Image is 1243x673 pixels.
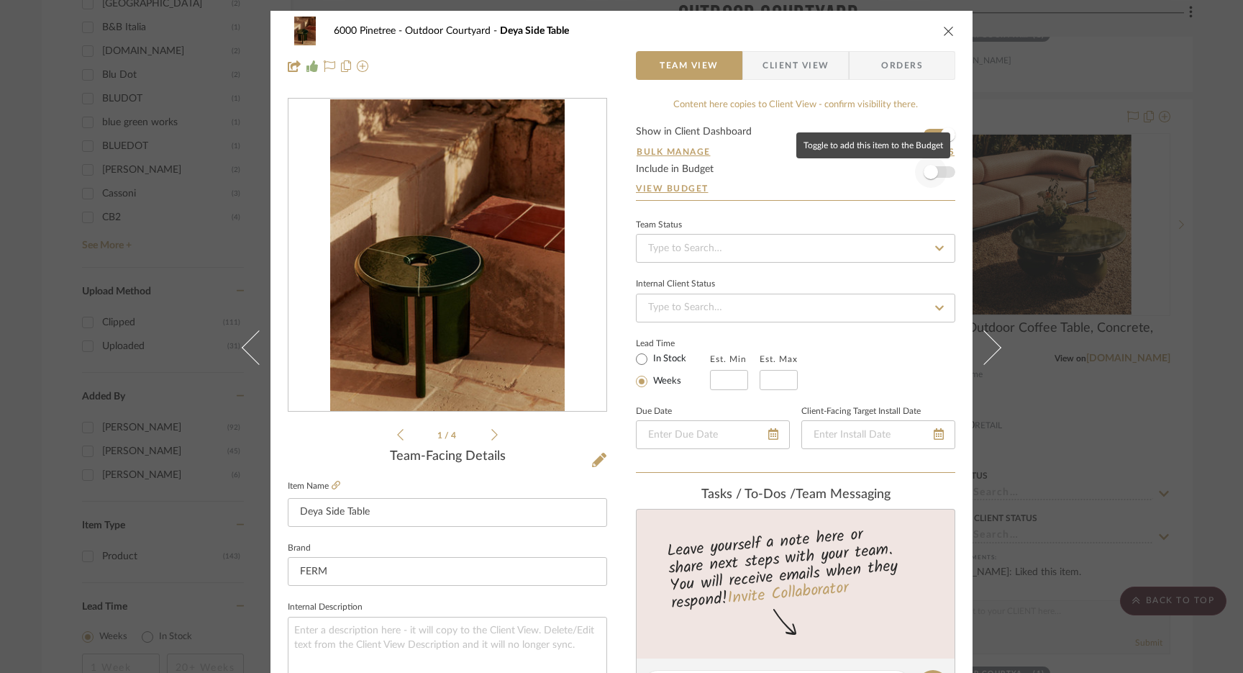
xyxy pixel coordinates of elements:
label: Internal Description [288,604,363,611]
label: Est. Min [710,354,747,364]
div: Team-Facing Details [288,449,607,465]
img: dce3afa5-7034-4b95-b803-6b0a442d22da_48x40.jpg [288,17,322,45]
span: 4 [451,431,458,440]
span: 6000 Pinetree [334,26,405,36]
div: Content here copies to Client View - confirm visibility there. [636,98,955,112]
span: 1 [437,431,445,440]
input: Enter Brand [288,557,607,586]
img: dce3afa5-7034-4b95-b803-6b0a442d22da_436x436.jpg [330,99,565,412]
span: Orders [865,51,939,80]
div: team Messaging [636,487,955,503]
label: Due Date [636,408,672,415]
span: Outdoor Courtyard [405,26,500,36]
div: Internal Client Status [636,281,715,288]
input: Type to Search… [636,294,955,322]
label: Brand [288,545,311,552]
a: View Budget [636,183,955,194]
button: Dashboard Settings [837,145,955,158]
span: Team View [660,51,719,80]
a: Invite Collaborator [727,576,850,612]
mat-radio-group: Select item type [636,350,710,390]
span: Deya Side Table [500,26,569,36]
span: Tasks / To-Dos / [701,488,796,501]
input: Enter Item Name [288,498,607,527]
input: Enter Install Date [801,420,955,449]
div: 0 [288,99,606,412]
span: / [445,431,451,440]
label: Est. Max [760,354,798,364]
div: Team Status [636,222,682,229]
label: Client-Facing Target Install Date [801,408,921,415]
div: Leave yourself a note here or share next steps with your team. You will receive emails when they ... [634,519,957,615]
button: close [942,24,955,37]
input: Type to Search… [636,234,955,263]
input: Enter Due Date [636,420,790,449]
label: Weeks [650,375,681,388]
button: Bulk Manage [636,145,711,158]
label: Item Name [288,480,340,492]
label: Lead Time [636,337,710,350]
span: Client View [762,51,829,80]
label: In Stock [650,353,686,366]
